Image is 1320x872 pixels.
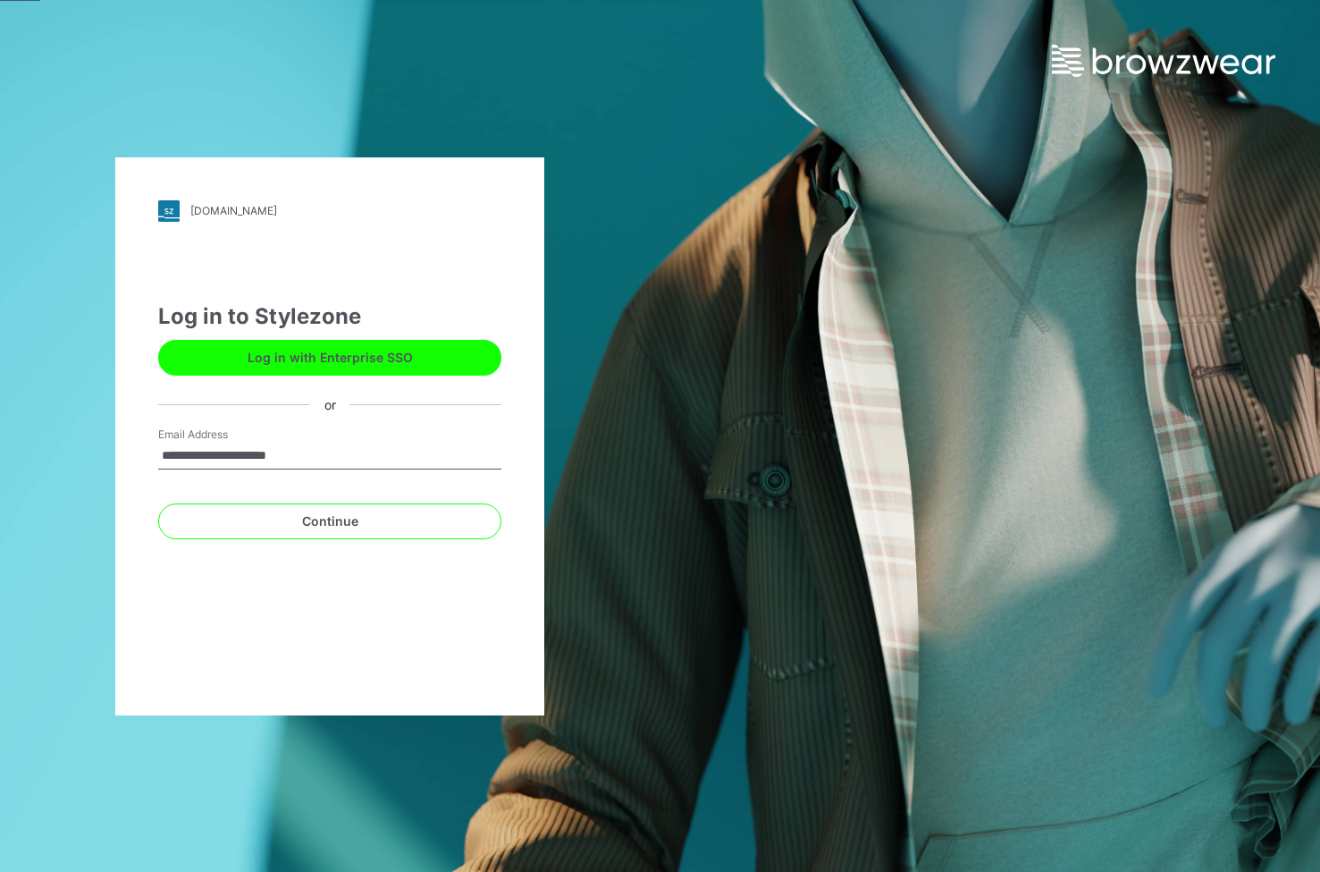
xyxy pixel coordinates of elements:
label: Email Address [158,427,283,443]
button: Log in with Enterprise SSO [158,340,501,376]
div: [DOMAIN_NAME] [190,204,277,217]
div: or [310,395,350,414]
img: browzwear-logo.e42bd6dac1945053ebaf764b6aa21510.svg [1052,45,1275,77]
button: Continue [158,504,501,539]
div: Log in to Stylezone [158,301,501,333]
a: [DOMAIN_NAME] [158,200,501,222]
img: stylezone-logo.562084cfcfab977791bfbf7441f1a819.svg [158,200,180,222]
